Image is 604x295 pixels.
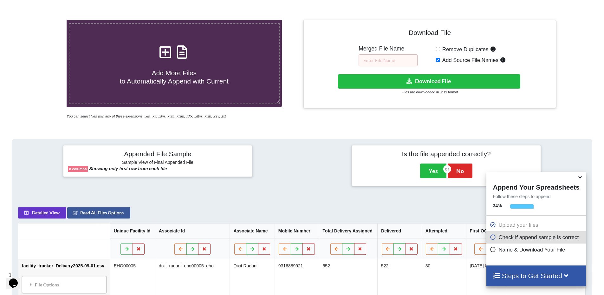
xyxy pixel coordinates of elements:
h4: Download File [308,25,551,43]
span: Remove Duplicates [440,46,489,52]
p: Name & Download Your File [490,246,584,254]
th: Mobile Number [275,223,319,239]
th: Attempted [422,223,466,239]
input: Enter File Name [359,54,418,66]
p: Follow these steps to append [486,193,586,200]
button: No [448,164,472,178]
th: First OOR Time [466,223,507,239]
b: 34 % [493,203,502,208]
h5: Merged File Name [359,45,418,52]
p: Check if append sample is correct [490,233,584,241]
b: 8 columns [69,167,87,171]
small: Files are downloaded in .xlsx format [401,90,458,94]
h4: Appended File Sample [68,150,248,159]
th: Associate Name [230,223,275,239]
div: File Options [24,278,105,291]
h4: Append Your Spreadsheets [486,182,586,191]
span: Add Source File Names [440,57,498,63]
i: You can select files with any of these extensions: .xls, .xlt, .xlm, .xlsx, .xlsm, .xltx, .xltm, ... [67,114,226,118]
th: Unique Facility Id [110,223,155,239]
button: Yes [420,164,446,178]
span: Add More Files to Automatically Append with Current [120,69,229,84]
button: Read All Files Options [67,207,130,218]
h6: Sample View of Final Appended File [68,160,248,166]
button: Detailed View [18,207,66,218]
th: Total Delivery Assigned [319,223,377,239]
b: Showing only first row from each file [89,166,167,171]
iframe: chat widget [6,270,27,289]
th: Associate Id [155,223,230,239]
th: Delivered [377,223,422,239]
h4: Is the file appended correctly? [356,150,536,158]
p: Upload your files [490,221,584,229]
h4: Steps to Get Started [493,272,579,280]
button: Download File [338,74,520,89]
